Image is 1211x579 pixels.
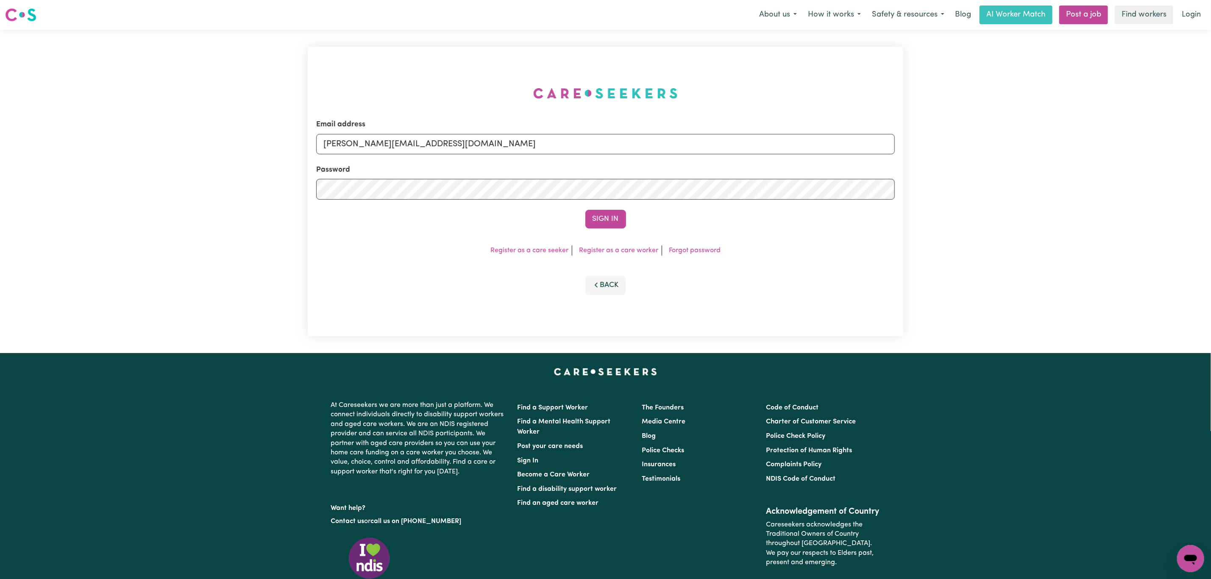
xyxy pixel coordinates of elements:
[585,276,626,295] button: Back
[980,6,1052,24] a: AI Worker Match
[642,461,676,468] a: Insurances
[518,500,599,507] a: Find an aged care worker
[331,500,507,513] p: Want help?
[866,6,950,24] button: Safety & resources
[642,418,685,425] a: Media Centre
[1115,6,1173,24] a: Find workers
[1177,545,1204,572] iframe: Button to launch messaging window, conversation in progress
[518,471,590,478] a: Become a Care Worker
[316,119,365,130] label: Email address
[1177,6,1206,24] a: Login
[518,457,539,464] a: Sign In
[766,476,835,482] a: NDIS Code of Conduct
[950,6,976,24] a: Blog
[766,418,856,425] a: Charter of Customer Service
[554,368,657,375] a: Careseekers home page
[5,7,36,22] img: Careseekers logo
[518,443,583,450] a: Post your care needs
[316,164,350,175] label: Password
[371,518,462,525] a: call us on [PHONE_NUMBER]
[490,247,568,254] a: Register as a care seeker
[585,210,626,228] button: Sign In
[316,134,895,154] input: Email address
[766,461,821,468] a: Complaints Policy
[766,447,852,454] a: Protection of Human Rights
[642,404,684,411] a: The Founders
[766,433,825,440] a: Police Check Policy
[331,397,507,480] p: At Careseekers we are more than just a platform. We connect individuals directly to disability su...
[802,6,866,24] button: How it works
[766,507,880,517] h2: Acknowledgement of Country
[331,513,507,529] p: or
[518,486,617,493] a: Find a disability support worker
[642,447,684,454] a: Police Checks
[766,404,818,411] a: Code of Conduct
[754,6,802,24] button: About us
[669,247,721,254] a: Forgot password
[766,517,880,571] p: Careseekers acknowledges the Traditional Owners of Country throughout [GEOGRAPHIC_DATA]. We pay o...
[331,518,365,525] a: Contact us
[642,433,656,440] a: Blog
[579,247,658,254] a: Register as a care worker
[642,476,680,482] a: Testimonials
[518,404,588,411] a: Find a Support Worker
[5,5,36,25] a: Careseekers logo
[518,418,611,435] a: Find a Mental Health Support Worker
[1059,6,1108,24] a: Post a job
